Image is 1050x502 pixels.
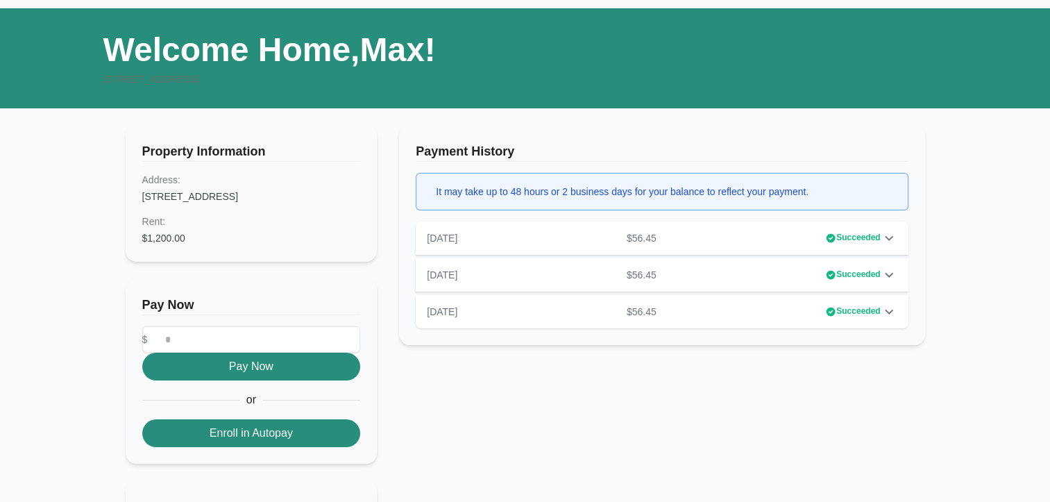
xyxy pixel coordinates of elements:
div: [DATE]$56.45Succeeded [416,221,908,255]
p: $56.45 [621,231,662,245]
button: Enroll in Autopay [142,419,361,447]
div: It may take up to 48 hours or 2 business days for your balance to reflect your payment. [436,185,808,199]
div: [STREET_ADDRESS] [103,72,436,86]
dt: Address: [142,173,361,187]
div: [DATE]$56.45Succeeded [416,295,908,328]
h3: Pay Now [142,295,361,315]
dt: Rent : [142,215,361,228]
p: [DATE] [427,268,457,282]
p: [DATE] [427,305,457,319]
p: [DATE] [427,231,457,245]
h1: Welcome Home, Max ! [103,31,436,86]
span: $ [142,333,148,346]
span: or [239,392,262,408]
h3: Property Information [142,142,361,162]
h3: Payment History [416,142,908,162]
p: $56.45 [621,268,662,282]
span: Succeeded [836,268,880,282]
p: $56.45 [621,305,662,319]
button: Pay Now [142,353,361,380]
div: [DATE]$56.45Succeeded [416,258,908,292]
dd: [STREET_ADDRESS] [142,190,361,203]
span: Succeeded [836,231,880,245]
span: Succeeded [836,305,880,319]
dd: $1,200.00 [142,231,361,245]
